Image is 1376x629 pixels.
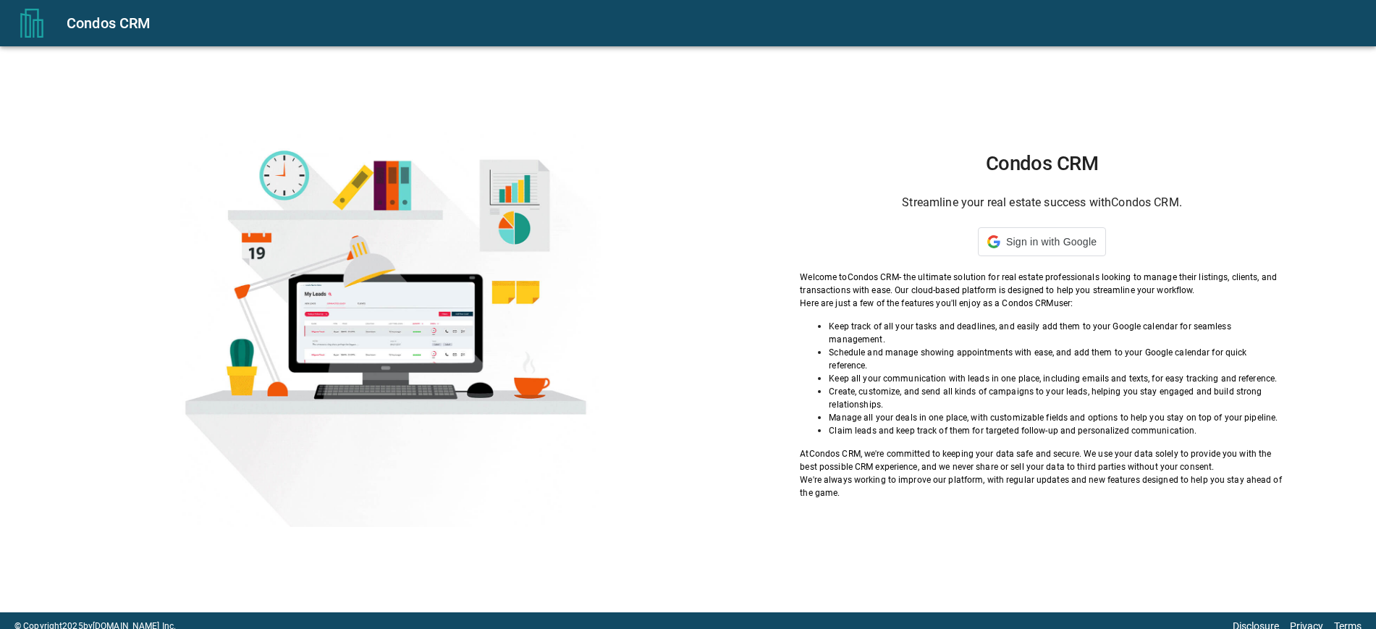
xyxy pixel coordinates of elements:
p: Manage all your deals in one place, with customizable fields and options to help you stay on top ... [829,411,1283,424]
div: Sign in with Google [978,227,1106,256]
p: Here are just a few of the features you'll enjoy as a Condos CRM user: [800,297,1283,310]
p: Welcome to Condos CRM - the ultimate solution for real estate professionals looking to manage the... [800,271,1283,297]
p: Create, customize, and send all kinds of campaigns to your leads, helping you stay engaged and bu... [829,385,1283,411]
div: Condos CRM [67,12,1359,35]
p: Schedule and manage showing appointments with ease, and add them to your Google calendar for quic... [829,346,1283,372]
h6: Streamline your real estate success with Condos CRM . [800,193,1283,213]
h1: Condos CRM [800,152,1283,175]
p: We're always working to improve our platform, with regular updates and new features designed to h... [800,473,1283,499]
p: Claim leads and keep track of them for targeted follow-up and personalized communication. [829,424,1283,437]
p: At Condos CRM , we're committed to keeping your data safe and secure. We use your data solely to ... [800,447,1283,473]
p: Keep all your communication with leads in one place, including emails and texts, for easy trackin... [829,372,1283,385]
p: Keep track of all your tasks and deadlines, and easily add them to your Google calendar for seaml... [829,320,1283,346]
span: Sign in with Google [1006,236,1097,248]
